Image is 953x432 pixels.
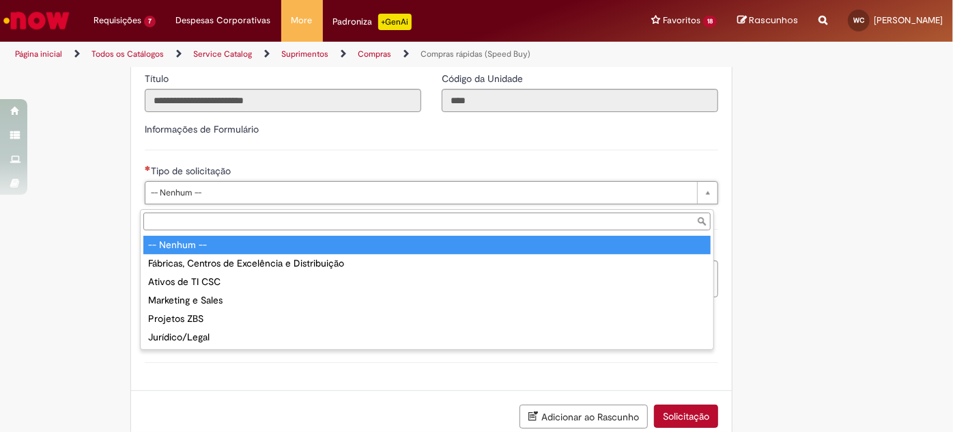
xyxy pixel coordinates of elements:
[143,273,711,291] div: Ativos de TI CSC
[141,233,713,349] ul: Tipo de solicitação
[143,328,711,347] div: Jurídico/Legal
[143,310,711,328] div: Projetos ZBS
[143,291,711,310] div: Marketing e Sales
[143,236,711,254] div: -- Nenhum --
[143,254,711,273] div: Fábricas, Centros de Excelência e Distribuição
